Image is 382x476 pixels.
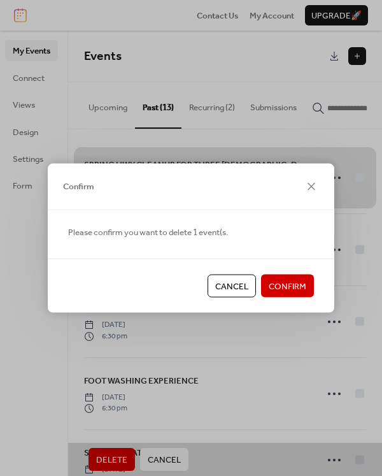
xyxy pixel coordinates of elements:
[68,226,228,238] span: Please confirm you want to delete 1 event(s.
[261,275,314,298] button: Confirm
[208,275,256,298] button: Cancel
[215,280,248,293] span: Cancel
[269,280,306,293] span: Confirm
[63,180,94,193] span: Confirm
